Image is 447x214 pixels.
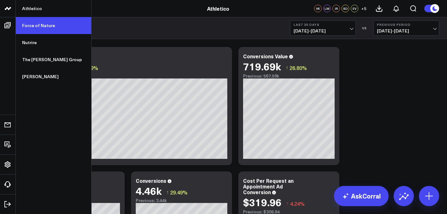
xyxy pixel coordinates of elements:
div: 719.69k [243,61,281,72]
span: ↑ [286,200,289,208]
b: Previous Period [377,23,436,26]
div: VS [359,26,370,30]
button: Last 30 Days[DATE]-[DATE] [290,20,356,36]
span: ↑ [166,188,169,196]
div: LM [323,5,331,12]
div: VK [314,5,322,12]
div: Previous: $155.21k [28,73,227,78]
div: Conversions [136,177,166,184]
div: SD [342,5,349,12]
a: The [PERSON_NAME] Group [16,51,91,68]
span: [DATE] - [DATE] [294,28,352,33]
b: Last 30 Days [294,23,352,26]
div: 4.46k [136,185,162,196]
a: Nutrire [16,34,91,51]
a: AskCorral [334,186,389,206]
span: [DATE] - [DATE] [377,28,436,33]
div: Cost Per Request an Appointment Ad Conversion [243,177,294,195]
a: Athletico [207,5,229,12]
a: Force of Nature [16,17,91,34]
span: + 5 [361,6,367,11]
span: 26.80% [289,64,307,71]
div: $319.96 [243,196,282,208]
div: EV [351,5,358,12]
div: Previous: 567.59k [243,73,335,78]
button: Previous Period[DATE]-[DATE] [373,20,439,36]
div: JR [332,5,340,12]
span: 4.24% [290,200,305,207]
a: [PERSON_NAME] [16,68,91,85]
button: +5 [360,5,367,12]
div: Conversions Value [243,53,288,60]
span: ↑ [286,64,288,72]
div: Previous: 3.44k [136,198,227,203]
span: 29.49% [170,189,188,196]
